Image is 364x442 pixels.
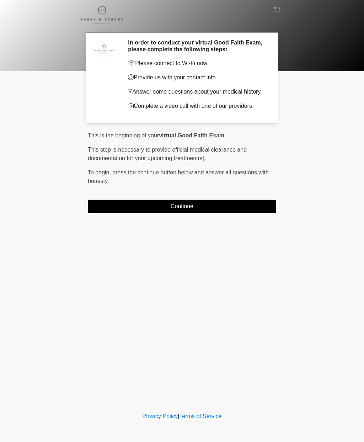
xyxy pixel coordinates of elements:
a: Terms of Service [179,413,221,419]
h2: In order to conduct your virtual Good Faith Exam, please complete the following steps: [128,39,266,53]
img: Agent Avatar [93,39,114,60]
img: Sarah Hitchcox Aesthetics Logo [81,5,123,24]
strong: virtual Good Faith Exam [159,132,224,138]
p: Complete a video call with one of our providers [128,102,266,110]
span: This step is necessary to provide official medical clearance and documentation for your upcoming ... [88,147,247,161]
span: . [224,132,226,138]
span: This is the beginning of your [88,132,159,138]
button: Continue [88,200,276,213]
span: To begin, [88,169,112,175]
p: Please connect to Wi-Fi now [128,59,266,68]
p: Provide us with your contact info [128,73,266,82]
a: | [178,413,179,419]
span: press the continue button below and answer all questions with honesty. [88,169,269,184]
a: Privacy Policy [143,413,178,419]
p: Answer some questions about your medical history [128,88,266,96]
